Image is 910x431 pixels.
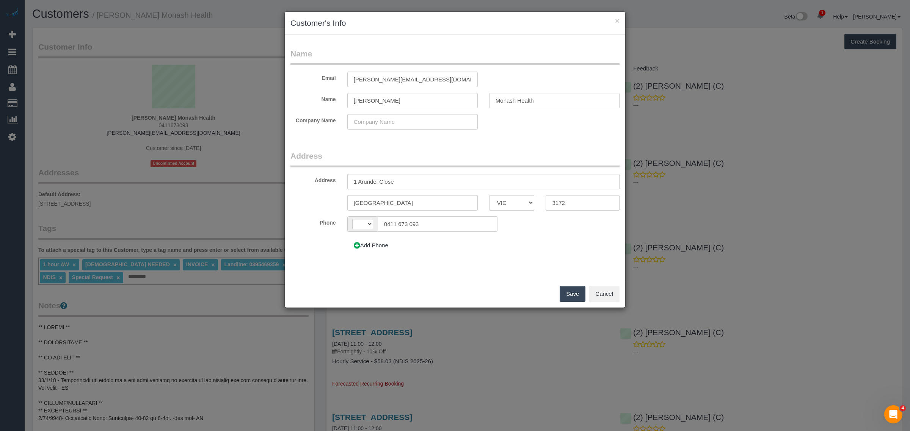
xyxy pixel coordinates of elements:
[285,93,342,103] label: Name
[285,216,342,226] label: Phone
[900,405,906,411] span: 4
[285,12,625,308] sui-modal: Customer's Info
[347,237,395,253] button: Add Phone
[285,72,342,82] label: Email
[347,114,478,130] input: Company Name
[290,48,620,65] legend: Name
[290,17,620,29] h3: Customer's Info
[285,114,342,124] label: Company Name
[560,286,585,302] button: Save
[615,17,620,25] button: ×
[489,93,620,108] input: Last Name
[347,93,478,108] input: First Name
[285,174,342,184] label: Address
[546,195,620,211] input: Zip Code
[884,405,902,423] iframe: Intercom live chat
[347,195,478,211] input: City
[378,216,497,232] input: Phone
[589,286,620,302] button: Cancel
[290,150,620,167] legend: Address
